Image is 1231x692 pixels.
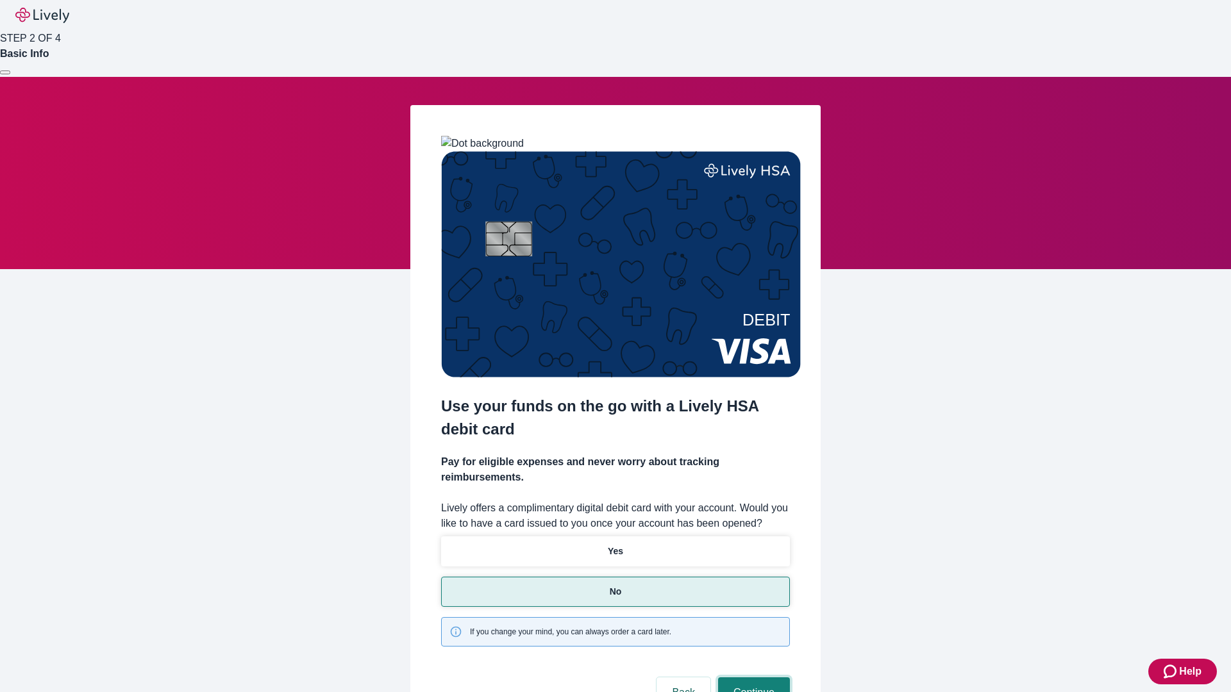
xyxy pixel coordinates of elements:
button: Zendesk support iconHelp [1148,659,1217,684]
svg: Zendesk support icon [1164,664,1179,679]
span: If you change your mind, you can always order a card later. [470,626,671,638]
button: Yes [441,536,790,566]
img: Debit card [441,151,801,377]
img: Dot background [441,136,524,151]
button: No [441,577,790,607]
label: Lively offers a complimentary digital debit card with your account. Would you like to have a card... [441,500,790,531]
p: Yes [608,545,623,558]
p: No [610,585,622,598]
span: Help [1179,664,1202,679]
h2: Use your funds on the go with a Lively HSA debit card [441,395,790,441]
img: Lively [15,8,69,23]
h4: Pay for eligible expenses and never worry about tracking reimbursements. [441,454,790,485]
